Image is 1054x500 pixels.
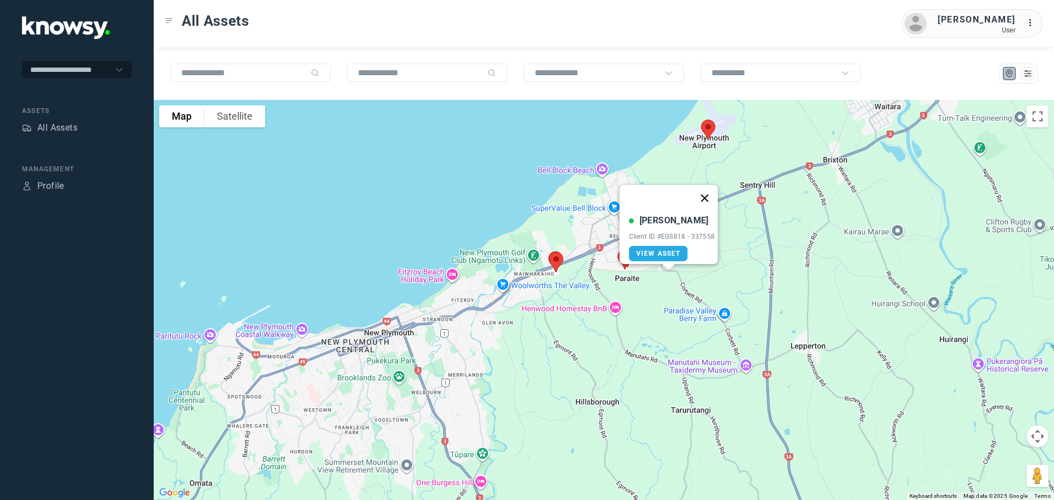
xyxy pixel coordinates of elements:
[963,493,1028,499] span: Map data ©2025 Google
[22,181,32,191] div: Profile
[22,123,32,133] div: Assets
[22,179,64,193] a: ProfileProfile
[905,13,927,35] img: avatar.png
[156,486,193,500] a: Open this area in Google Maps (opens a new window)
[938,26,1016,34] div: User
[182,11,249,31] span: All Assets
[1023,69,1033,78] div: List
[165,17,173,25] div: Toggle Menu
[1027,105,1049,127] button: Toggle fullscreen view
[629,246,688,261] a: View Asset
[1027,16,1040,30] div: :
[22,164,132,174] div: Management
[1034,493,1051,499] a: Terms
[22,106,132,116] div: Assets
[1027,16,1040,31] div: :
[156,486,193,500] img: Google
[691,185,717,211] button: Close
[1005,69,1014,78] div: Map
[311,69,319,77] div: Search
[22,16,110,39] img: Application Logo
[37,179,64,193] div: Profile
[1027,19,1038,27] tspan: ...
[37,121,77,134] div: All Assets
[938,13,1016,26] div: [PERSON_NAME]
[159,105,204,127] button: Show street map
[204,105,265,127] button: Show satellite imagery
[1027,425,1049,447] button: Map camera controls
[1027,465,1049,487] button: Drag Pegman onto the map to open Street View
[910,492,957,500] button: Keyboard shortcuts
[487,69,496,77] div: Search
[629,233,715,240] div: Client ID #EGS818 - 337558
[22,121,77,134] a: AssetsAll Assets
[636,250,681,257] span: View Asset
[640,214,709,227] div: [PERSON_NAME]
